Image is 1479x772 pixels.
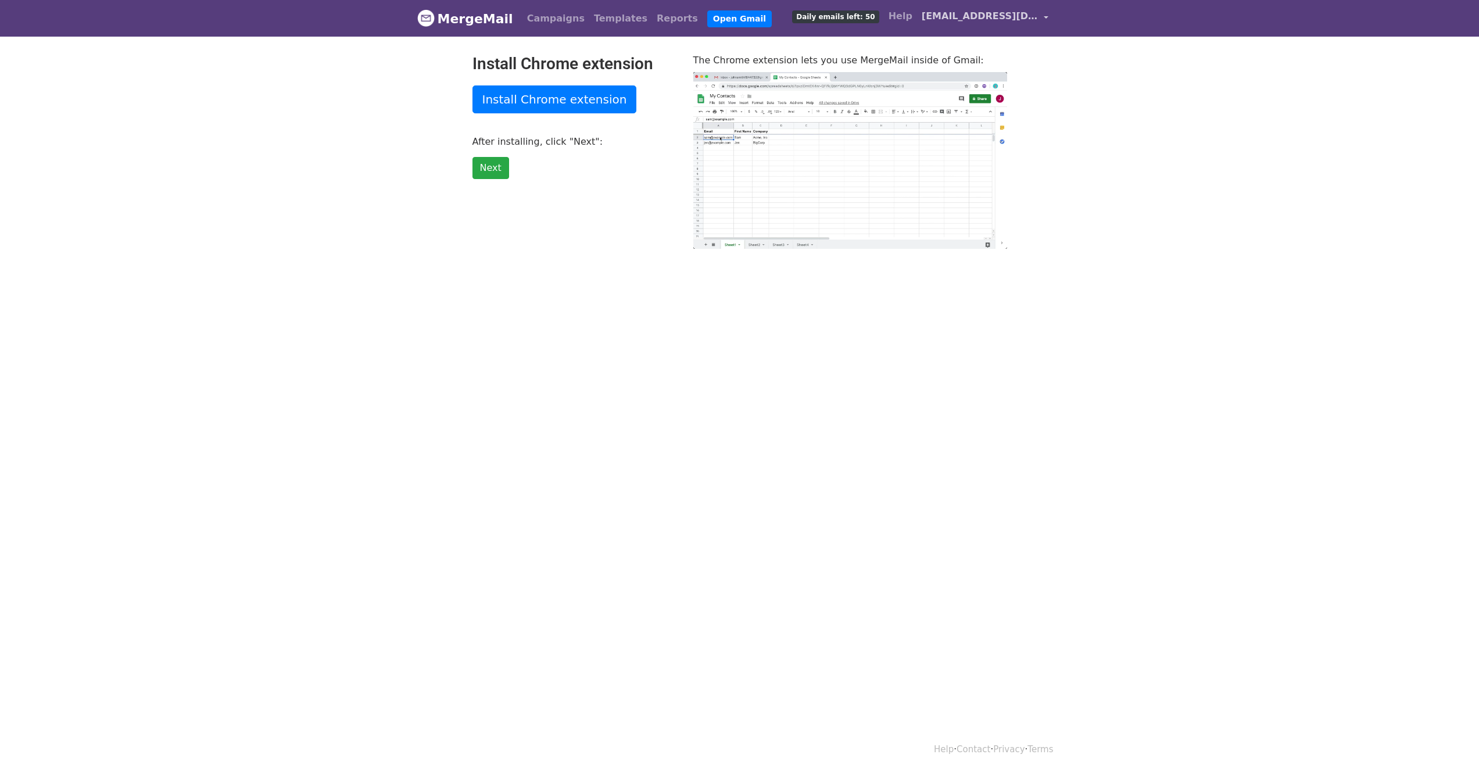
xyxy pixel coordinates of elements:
a: Open Gmail [707,10,772,27]
a: Next [472,157,509,179]
span: Daily emails left: 50 [792,10,879,23]
a: Reports [652,7,703,30]
a: Help [884,5,917,28]
span: [EMAIL_ADDRESS][DOMAIN_NAME] [922,9,1038,23]
p: After installing, click "Next": [472,135,676,148]
img: MergeMail logo [417,9,435,27]
a: Terms [1027,744,1053,755]
a: Privacy [993,744,1025,755]
a: Install Chrome extension [472,85,637,113]
a: Contact [957,744,990,755]
iframe: Chat Widget [1421,716,1479,772]
a: Templates [589,7,652,30]
a: MergeMail [417,6,513,31]
h2: Install Chrome extension [472,54,676,74]
p: The Chrome extension lets you use MergeMail inside of Gmail: [693,54,1007,66]
a: [EMAIL_ADDRESS][DOMAIN_NAME] [917,5,1053,32]
a: Campaigns [522,7,589,30]
a: Help [934,744,954,755]
div: Chatwidget [1421,716,1479,772]
a: Daily emails left: 50 [787,5,883,28]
